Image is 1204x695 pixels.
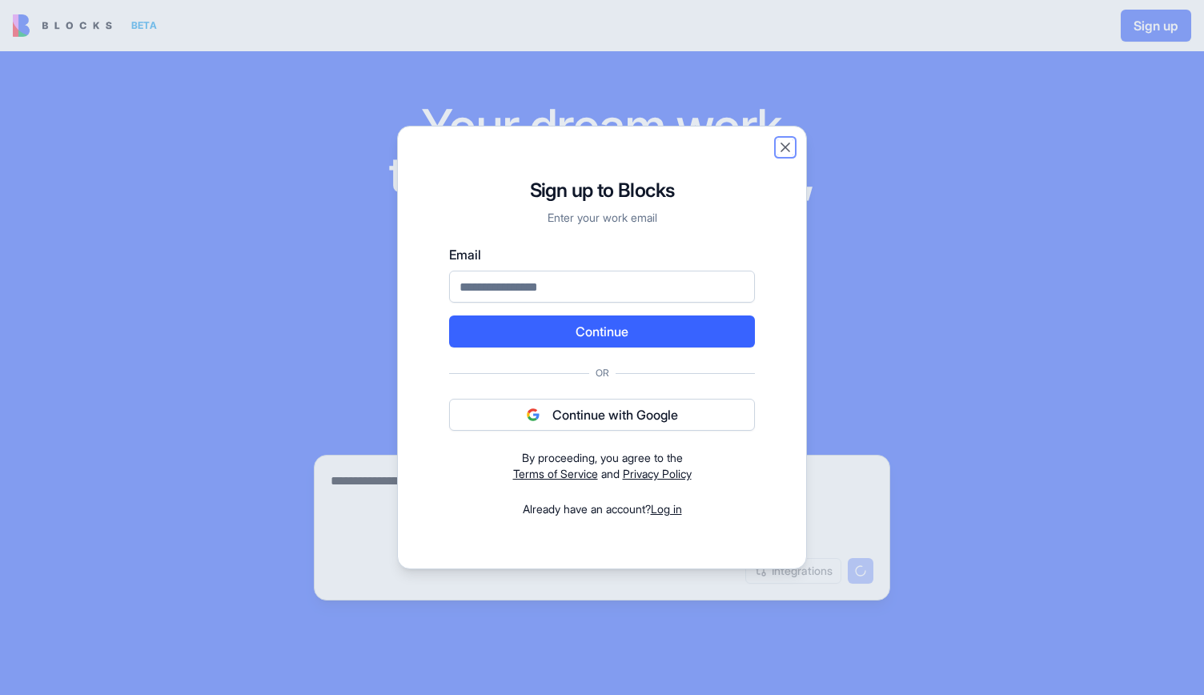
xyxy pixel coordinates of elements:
h1: Sign up to Blocks [449,178,755,203]
label: Email [449,245,755,264]
p: Enter your work email [449,210,755,226]
button: Close [777,139,793,155]
a: Terms of Service [513,467,598,480]
div: Already have an account? [449,501,755,517]
a: Privacy Policy [623,467,692,480]
button: Continue [449,315,755,347]
img: google logo [527,408,540,421]
div: By proceeding, you agree to the [449,450,755,466]
a: Log in [651,502,682,516]
button: Continue with Google [449,399,755,431]
div: and [449,450,755,482]
span: Or [589,367,616,380]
